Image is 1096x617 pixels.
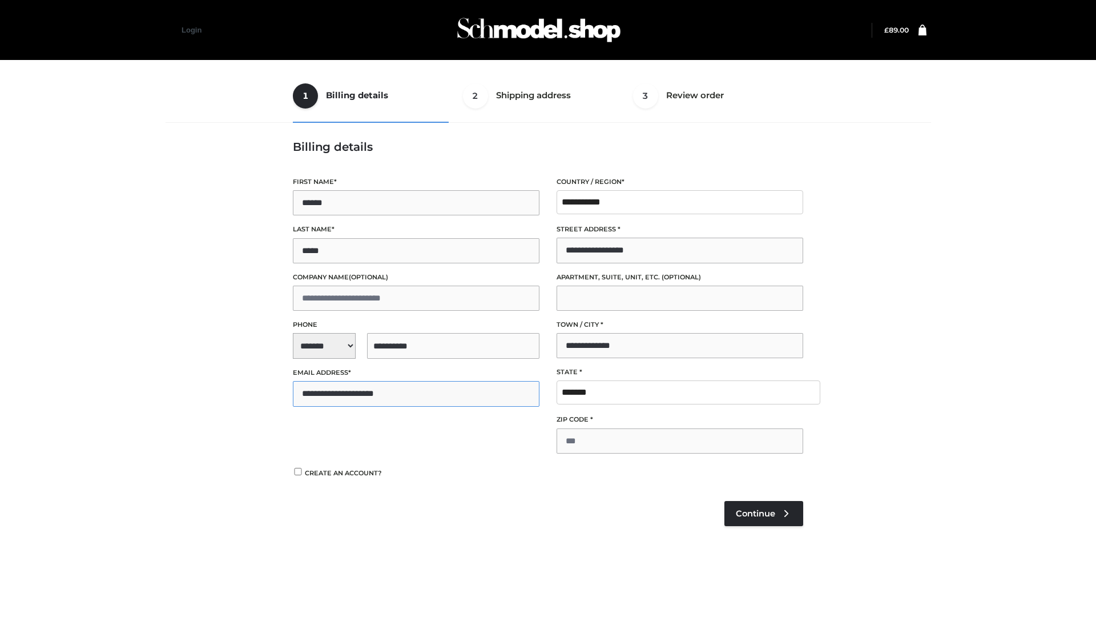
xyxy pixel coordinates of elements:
span: (optional) [662,273,701,281]
label: Last name [293,224,539,235]
label: Town / City [557,319,803,330]
label: State [557,367,803,378]
bdi: 89.00 [884,26,909,34]
input: Create an account? [293,468,303,475]
a: Continue [724,501,803,526]
img: Schmodel Admin 964 [453,7,624,53]
a: £89.00 [884,26,909,34]
label: First name [293,177,539,187]
span: £ [884,26,889,34]
label: Company name [293,272,539,283]
span: Create an account? [305,469,382,477]
label: Country / Region [557,177,803,187]
h3: Billing details [293,140,803,154]
label: Phone [293,319,539,330]
label: Apartment, suite, unit, etc. [557,272,803,283]
a: Login [182,26,202,34]
span: Continue [736,508,775,519]
span: (optional) [349,273,388,281]
label: ZIP Code [557,414,803,425]
label: Street address [557,224,803,235]
label: Email address [293,367,539,378]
